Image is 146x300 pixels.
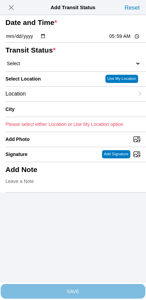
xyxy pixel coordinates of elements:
[5,76,41,82] label: Select Location
[123,2,141,13] ion-button: Reset
[5,46,138,54] ion-label: Transit Status
[5,122,123,127] ion-text: Please select either Location or Use My Location option
[5,91,26,97] span: Location
[5,166,138,174] ion-label: Add Note
[5,152,28,157] label: Signature
[5,18,138,27] ion-label: Date and Time
[105,75,138,83] ion-button: Use My Location
[102,150,130,158] ion-button: Add Signature
[5,106,78,112] ion-label: City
